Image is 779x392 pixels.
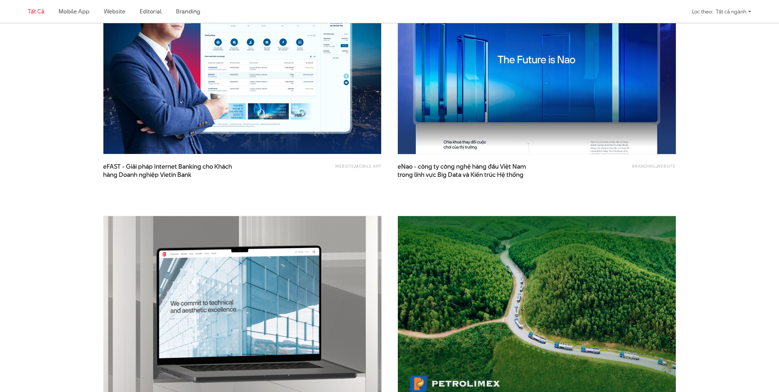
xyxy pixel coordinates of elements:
[59,7,89,15] a: Mobile app
[657,163,676,169] a: Website
[398,162,529,179] span: eNao - công ty công nghệ hàng đầu Việt Nam
[176,7,200,15] a: Branding
[335,163,354,169] a: Website
[398,171,524,179] span: trong lĩnh vực Big Data và Kiến trúc Hệ thống
[398,162,529,179] a: eNao - công ty công nghệ hàng đầu Việt Namtrong lĩnh vực Big Data và Kiến trúc Hệ thống
[692,6,713,17] div: Lọc theo:
[103,162,234,179] a: eFAST - Giải pháp Internet Banking cho Kháchhàng Doanh nghiệp Vietin Bank
[355,163,381,169] a: Mobile app
[140,7,162,15] a: Editorial
[632,163,656,169] a: Branding
[565,162,676,176] div: ,
[270,162,381,176] div: ,
[103,162,234,179] span: eFAST - Giải pháp Internet Banking cho Khách
[103,171,192,179] span: hàng Doanh nghiệp Vietin Bank
[104,7,125,15] a: Website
